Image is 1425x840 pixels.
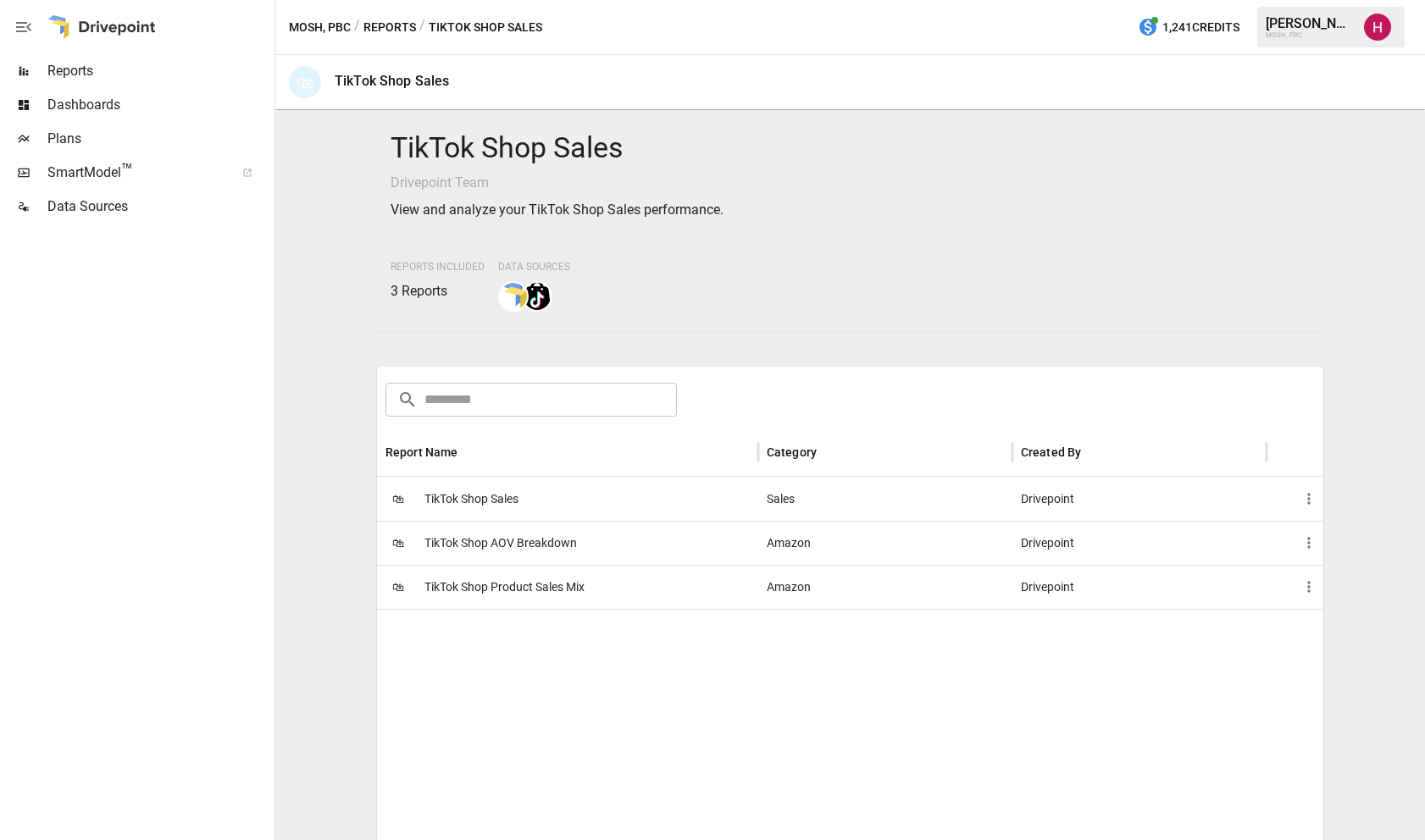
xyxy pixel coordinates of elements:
div: Amazon [758,565,1012,609]
div: TikTok Shop Sales [335,73,450,89]
div: [PERSON_NAME] [1266,15,1354,31]
button: Sort [460,440,484,464]
button: MOSH, PBC [289,17,351,38]
p: Drivepoint Team [391,173,1311,193]
div: Created By [1021,445,1082,459]
img: Hayton Oei [1364,14,1391,41]
div: 🛍 [289,66,321,98]
span: 🛍 [385,486,411,511]
button: Hayton Oei [1354,3,1401,51]
div: Drivepoint [1012,521,1267,565]
div: MOSH, PBC [1266,31,1354,39]
span: 🛍 [385,530,411,555]
button: Reports [363,17,416,38]
p: 3 Reports [391,281,485,301]
button: 1,241Credits [1131,12,1246,43]
span: TikTok Shop AOV Breakdown [424,522,577,565]
span: 1,241 Credits [1162,17,1239,38]
span: Dashboards [47,95,271,115]
h4: TikTok Shop Sales [391,130,1311,166]
span: 🛍 [385,574,411,600]
div: Drivepoint [1012,565,1267,609]
span: Reports Included [391,261,485,273]
span: Data Sources [498,261,570,273]
span: Reports [47,61,271,81]
button: Sort [1083,440,1106,464]
p: View and analyze your TikTok Shop Sales performance. [391,200,1311,220]
div: Report Name [385,445,458,459]
div: Sales [758,477,1012,521]
span: TikTok Shop Product Sales Mix [424,566,585,609]
div: / [419,17,425,38]
span: ™ [121,160,133,181]
img: smart model [500,283,527,310]
button: Sort [818,440,842,464]
div: Drivepoint [1012,477,1267,521]
span: Plans [47,129,271,149]
div: Category [767,445,817,459]
span: Data Sources [47,196,271,217]
div: Amazon [758,521,1012,565]
span: SmartModel [47,163,224,183]
span: TikTok Shop Sales [424,478,518,521]
div: / [354,17,360,38]
img: tiktok [524,283,551,310]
